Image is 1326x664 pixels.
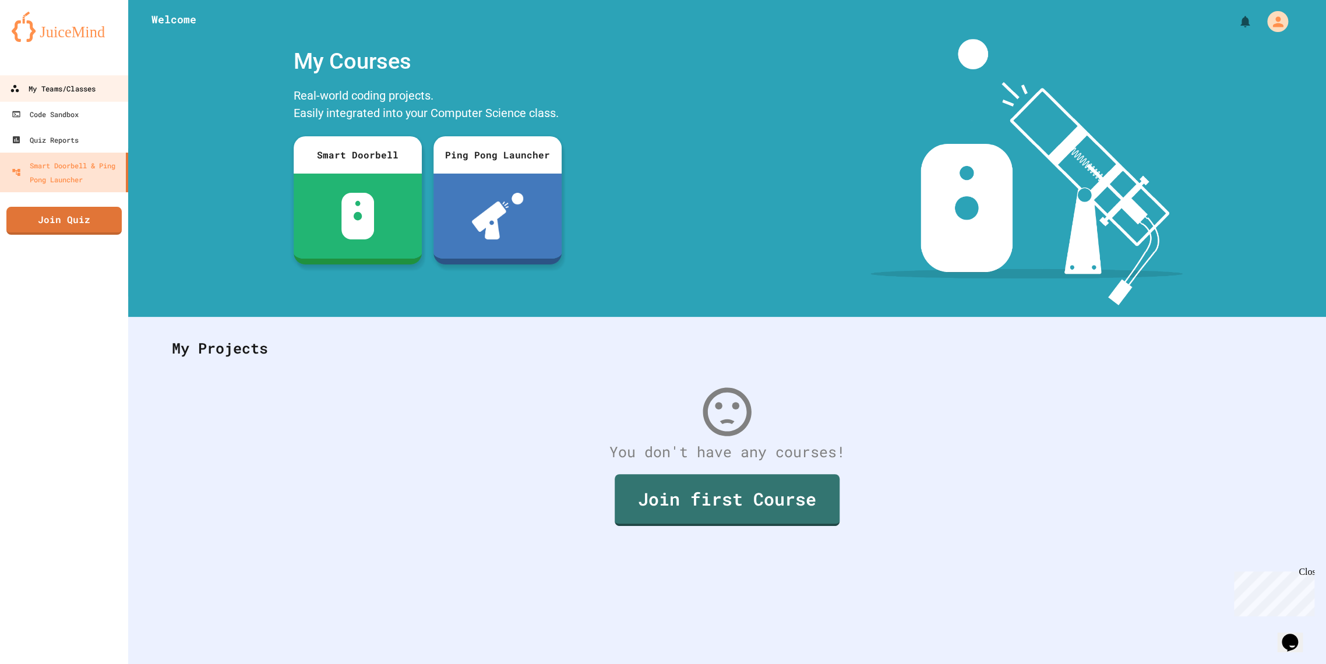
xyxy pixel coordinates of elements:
div: Chat with us now!Close [5,5,80,74]
img: logo-orange.svg [12,12,117,42]
div: Ping Pong Launcher [433,136,562,174]
img: ppl-with-ball.png [472,193,524,239]
div: Real-world coding projects. Easily integrated into your Computer Science class. [288,84,567,128]
div: Quiz Reports [12,133,79,147]
div: Code Sandbox [12,107,79,121]
div: You don't have any courses! [160,441,1294,463]
a: Join first Course [615,474,840,526]
iframe: chat widget [1277,617,1314,652]
iframe: chat widget [1229,567,1314,616]
div: My Notifications [1216,12,1255,31]
div: Smart Doorbell [294,136,422,174]
img: sdb-white.svg [341,193,375,239]
div: Smart Doorbell & Ping Pong Launcher [12,158,121,186]
div: My Projects [160,326,1294,371]
div: My Account [1255,8,1291,35]
div: My Courses [288,39,567,84]
img: banner-image-my-projects.png [870,39,1183,305]
a: Join Quiz [6,207,122,235]
div: My Teams/Classes [10,82,96,96]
